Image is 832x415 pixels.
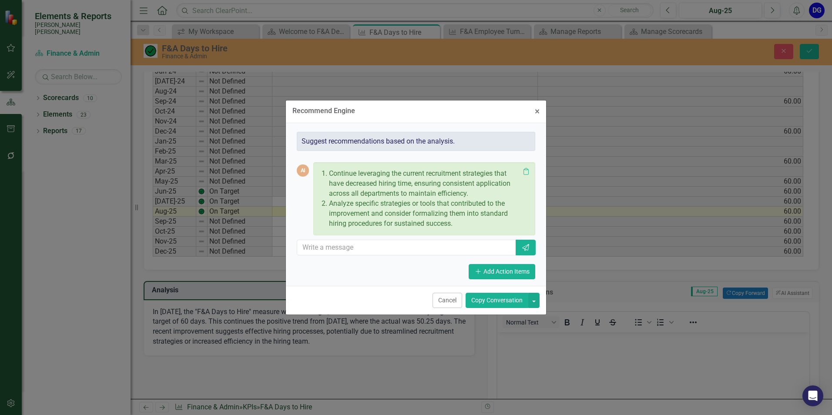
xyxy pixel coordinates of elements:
span: × [535,106,540,117]
div: Open Intercom Messenger [802,385,823,406]
button: Cancel [433,293,462,308]
div: Recommend Engine [292,107,355,115]
button: Copy Conversation [466,293,528,308]
button: Add Action Items [469,264,535,279]
div: Suggest recommendations based on the analysis. [297,132,535,151]
p: Continue leveraging the current recruitment strategies that have decreased hiring time, ensuring ... [329,169,520,199]
p: Analyze specific strategies or tools that contributed to the improvement and consider formalizing... [329,199,520,229]
div: AI [297,164,309,177]
input: Write a message [297,240,517,256]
